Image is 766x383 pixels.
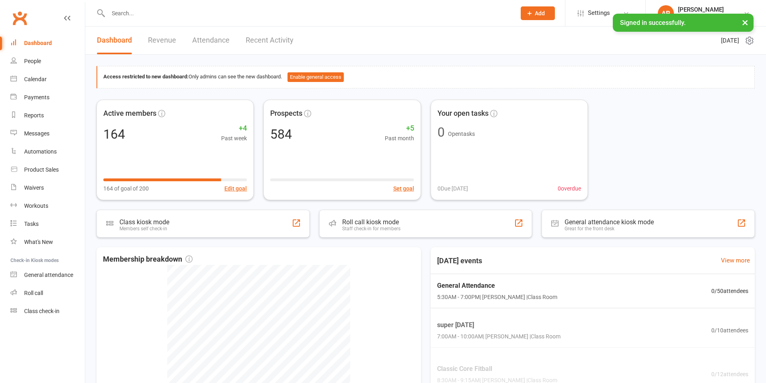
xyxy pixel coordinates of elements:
span: Add [535,10,545,16]
span: Prospects [270,108,302,119]
span: Active members [103,108,156,119]
div: Product Sales [24,166,59,173]
a: Tasks [10,215,85,233]
div: B Transformed Gym [678,13,728,20]
span: 0 / 12 attendees [711,370,748,379]
a: Recent Activity [246,27,294,54]
div: Workouts [24,203,48,209]
button: Set goal [393,184,414,193]
div: [PERSON_NAME] [678,6,728,13]
div: 0 [437,126,445,139]
div: Payments [24,94,49,100]
div: Only admins can see the new dashboard. [103,72,748,82]
a: Reports [10,107,85,125]
div: AR [658,5,674,21]
div: Roll call [24,290,43,296]
div: Great for the front desk [565,226,654,231]
a: Workouts [10,197,85,215]
span: super [DATE] [437,320,561,331]
span: 0 / 50 attendees [711,287,748,295]
div: Waivers [24,184,44,191]
a: Class kiosk mode [10,302,85,320]
div: Class kiosk mode [119,218,169,226]
a: Messages [10,125,85,143]
span: 0 Due [DATE] [437,184,468,193]
a: Payments [10,88,85,107]
div: Roll call kiosk mode [342,218,400,226]
span: [DATE] [721,36,739,45]
a: Dashboard [97,27,132,54]
div: 164 [103,128,125,141]
a: Roll call [10,284,85,302]
span: +5 [385,123,414,134]
a: Clubworx [10,8,30,28]
div: General attendance kiosk mode [565,218,654,226]
a: View more [721,256,750,265]
div: Messages [24,130,49,137]
strong: Access restricted to new dashboard: [103,74,189,80]
span: General Attendance [437,281,557,291]
a: Dashboard [10,34,85,52]
button: Enable general access [288,72,344,82]
div: Dashboard [24,40,52,46]
span: Signed in successfully. [620,19,686,27]
span: Membership breakdown [103,254,193,265]
span: 5:30AM - 7:00PM | [PERSON_NAME] | Class Room [437,293,557,301]
span: 7:00AM - 10:00AM | [PERSON_NAME] | Class Room [437,332,561,341]
a: Revenue [148,27,176,54]
span: 0 overdue [558,184,581,193]
div: Staff check-in for members [342,226,400,231]
a: General attendance kiosk mode [10,266,85,284]
a: People [10,52,85,70]
span: Past week [221,134,247,143]
h3: [DATE] events [431,254,489,268]
button: Add [521,6,555,20]
div: What's New [24,239,53,245]
a: Product Sales [10,161,85,179]
a: Attendance [192,27,230,54]
div: General attendance [24,272,73,278]
span: Settings [588,4,610,22]
span: 0 / 10 attendees [711,326,748,335]
span: +4 [221,123,247,134]
a: Calendar [10,70,85,88]
div: Tasks [24,221,39,227]
span: 164 of goal of 200 [103,184,149,193]
span: Classic Core Fitball [437,364,557,375]
span: Your open tasks [437,108,489,119]
button: Edit goal [224,184,247,193]
a: Waivers [10,179,85,197]
span: Past month [385,134,414,143]
div: Reports [24,112,44,119]
button: × [738,14,752,31]
div: People [24,58,41,64]
div: Members self check-in [119,226,169,231]
div: Automations [24,148,57,155]
a: What's New [10,233,85,251]
div: Calendar [24,76,47,82]
div: Class check-in [24,308,60,314]
a: Automations [10,143,85,161]
input: Search... [106,8,510,19]
div: 584 [270,128,292,141]
span: Open tasks [448,131,475,137]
